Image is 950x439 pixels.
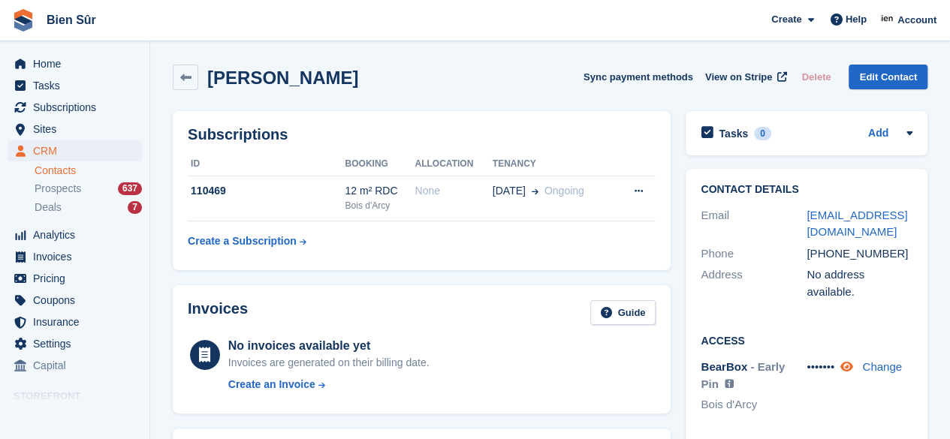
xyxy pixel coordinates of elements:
[719,127,748,140] h2: Tasks
[701,266,807,300] div: Address
[701,360,747,373] span: BearBox
[544,185,584,197] span: Ongoing
[807,245,912,263] div: [PHONE_NUMBER]
[14,389,149,404] span: Storefront
[33,53,123,74] span: Home
[188,233,297,249] div: Create a Subscription
[33,311,123,332] span: Insurance
[8,53,142,74] a: menu
[33,97,123,118] span: Subscriptions
[868,125,888,143] a: Add
[8,97,142,118] a: menu
[35,182,81,196] span: Prospects
[8,119,142,140] a: menu
[33,290,123,311] span: Coupons
[33,246,123,267] span: Invoices
[8,75,142,96] a: menu
[33,333,123,354] span: Settings
[415,152,492,176] th: Allocation
[701,207,807,241] div: Email
[8,311,142,332] a: menu
[33,119,123,140] span: Sites
[188,183,345,199] div: 110469
[771,12,801,27] span: Create
[35,181,142,197] a: Prospects 637
[128,201,142,214] div: 7
[345,152,415,176] th: Booking
[880,12,895,27] img: Asmaa Habri
[8,333,142,354] a: menu
[807,209,907,239] a: [EMAIL_ADDRESS][DOMAIN_NAME]
[228,355,430,371] div: Invoices are generated on their billing date.
[807,266,912,300] div: No address available.
[701,360,785,390] span: - Early Pin
[705,70,772,85] span: View on Stripe
[846,12,867,27] span: Help
[8,355,142,376] a: menu
[725,379,734,388] img: icon-info-grey-7440780725fd019a000dd9b08b2336e03edf1995a4989e88bcd33f0948082b44.svg
[12,9,35,32] img: stora-icon-8386f47178a22dfd0bd8f6a31ec36ba5ce8667c1dd55bd0f319d3a0aa187defe.svg
[754,127,771,140] div: 0
[35,200,62,215] span: Deals
[228,377,430,392] a: Create an Invoice
[188,227,306,255] a: Create a Subscription
[8,224,142,245] a: menu
[188,300,248,325] h2: Invoices
[699,65,790,89] a: View on Stripe
[207,68,358,88] h2: [PERSON_NAME]
[8,140,142,161] a: menu
[33,268,123,289] span: Pricing
[701,396,807,413] li: Bois d'Arcy
[35,164,142,178] a: Contacts
[41,8,102,32] a: Bien Sûr
[345,183,415,199] div: 12 m² RDC
[35,200,142,215] a: Deals 7
[701,184,912,196] h2: Contact Details
[228,377,315,392] div: Create an Invoice
[188,126,656,143] h2: Subscriptions
[795,65,837,89] button: Delete
[493,152,614,176] th: Tenancy
[228,337,430,355] div: No invoices available yet
[118,182,142,195] div: 637
[8,290,142,311] a: menu
[897,13,936,28] span: Account
[345,199,415,212] div: Bois d'Arcy
[415,183,492,199] div: None
[701,245,807,263] div: Phone
[807,360,834,373] span: •••••••
[33,355,123,376] span: Capital
[33,224,123,245] span: Analytics
[8,246,142,267] a: menu
[584,65,693,89] button: Sync payment methods
[701,332,912,347] h2: Access
[188,152,345,176] th: ID
[590,300,656,325] a: Guide
[33,75,123,96] span: Tasks
[862,360,902,373] a: Change
[8,268,142,289] a: menu
[33,140,123,161] span: CRM
[849,65,927,89] a: Edit Contact
[493,183,526,199] span: [DATE]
